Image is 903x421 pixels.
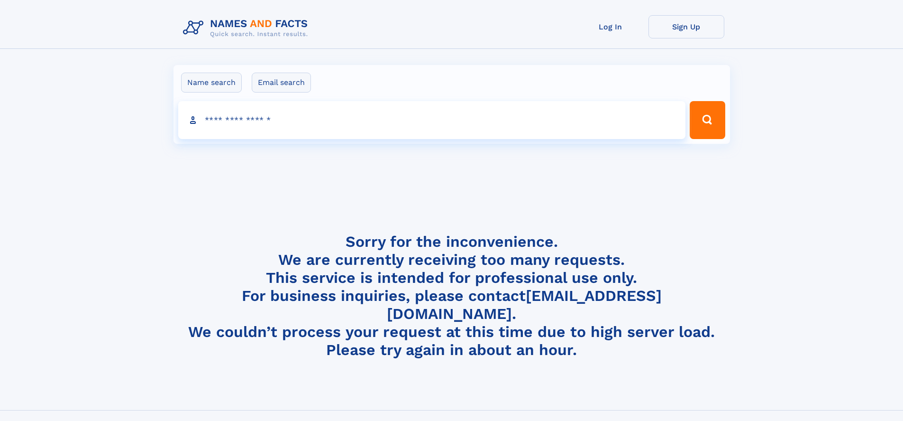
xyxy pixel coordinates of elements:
[179,233,724,359] h4: Sorry for the inconvenience. We are currently receiving too many requests. This service is intend...
[181,73,242,93] label: Name search
[252,73,311,93] label: Email search
[178,101,686,139] input: search input
[690,101,725,139] button: Search Button
[387,287,662,323] a: [EMAIL_ADDRESS][DOMAIN_NAME]
[179,15,316,41] img: Logo Names and Facts
[573,15,648,38] a: Log In
[648,15,724,38] a: Sign Up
